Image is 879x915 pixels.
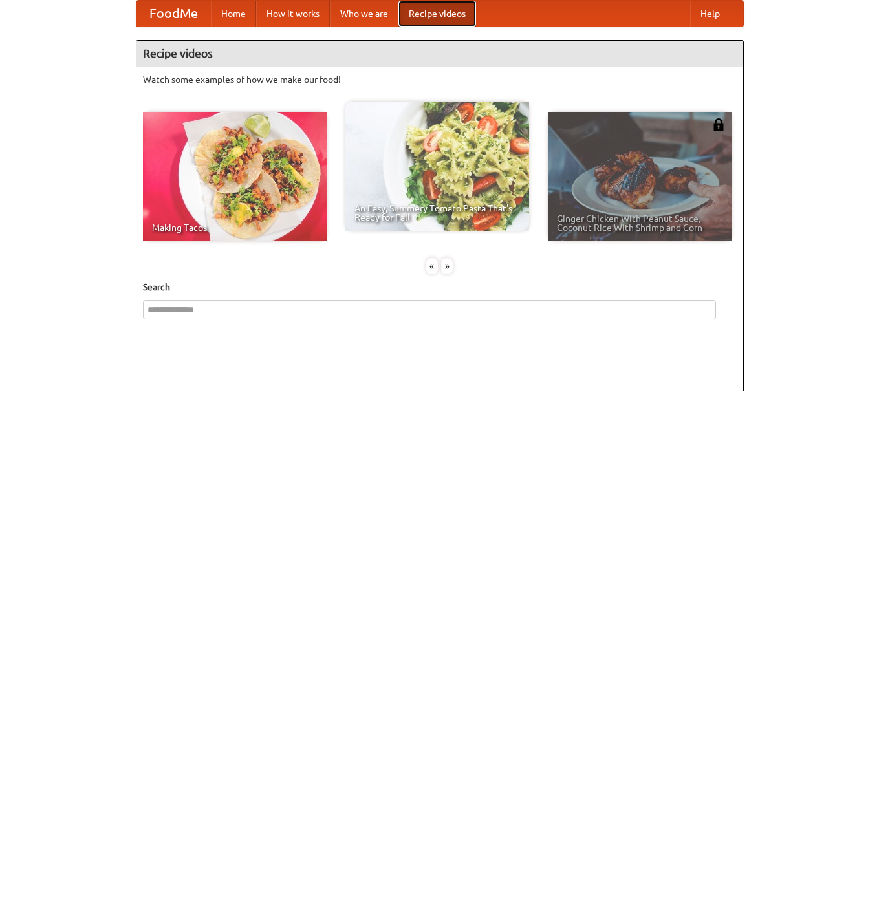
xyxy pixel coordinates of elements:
a: How it works [256,1,330,27]
h4: Recipe videos [136,41,743,67]
a: Home [211,1,256,27]
a: An Easy, Summery Tomato Pasta That's Ready for Fall [345,102,529,231]
a: FoodMe [136,1,211,27]
span: An Easy, Summery Tomato Pasta That's Ready for Fall [354,204,520,222]
span: Making Tacos [152,223,318,232]
a: Who we are [330,1,398,27]
a: Recipe videos [398,1,476,27]
img: 483408.png [712,118,725,131]
a: Making Tacos [143,112,327,241]
a: Help [690,1,730,27]
p: Watch some examples of how we make our food! [143,73,737,86]
div: » [441,258,453,274]
div: « [426,258,438,274]
h5: Search [143,281,737,294]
